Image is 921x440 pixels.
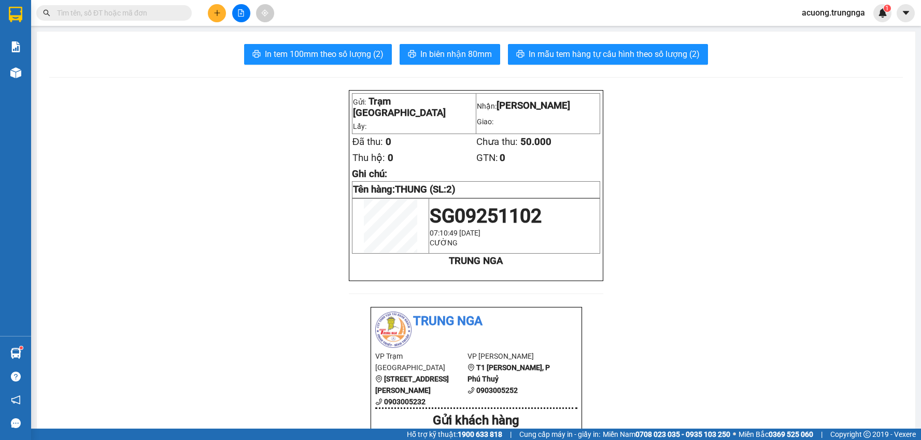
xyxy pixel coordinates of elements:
[520,136,551,148] span: 50.000
[446,184,456,195] span: 2)
[467,363,550,383] b: T1 [PERSON_NAME], P Phú Thuỷ
[430,204,542,227] span: SG09251102
[733,432,736,436] span: ⚪️
[353,96,475,119] p: Gửi:
[420,48,492,61] span: In biên nhận 80mm
[407,429,502,440] span: Hỗ trợ kỹ thuật:
[244,44,392,65] button: printerIn tem 100mm theo số lượng (2)
[353,122,366,130] span: Lấy:
[477,100,599,111] p: Nhận:
[10,348,21,359] img: warehouse-icon
[375,398,382,405] span: phone
[11,418,21,428] span: message
[516,50,525,60] span: printer
[476,152,498,164] span: GTN:
[353,96,446,119] span: Trạm [GEOGRAPHIC_DATA]
[11,372,21,382] span: question-circle
[10,67,21,78] img: warehouse-icon
[510,429,512,440] span: |
[635,430,730,438] strong: 0708 023 035 - 0935 103 250
[256,4,274,22] button: aim
[467,350,560,362] li: VP [PERSON_NAME]
[476,136,518,148] span: Chưa thu:
[603,429,730,440] span: Miền Nam
[237,9,245,17] span: file-add
[519,429,600,440] span: Cung cấp máy in - giấy in:
[878,8,887,18] img: icon-new-feature
[261,9,268,17] span: aim
[11,395,21,405] span: notification
[375,350,468,373] li: VP Trạm [GEOGRAPHIC_DATA]
[739,429,813,440] span: Miền Bắc
[214,9,221,17] span: plus
[897,4,915,22] button: caret-down
[375,375,449,394] b: [STREET_ADDRESS][PERSON_NAME]
[449,255,503,267] strong: TRUNG NGA
[476,386,518,394] b: 0903005252
[10,41,21,52] img: solution-icon
[384,398,426,406] b: 0903005232
[352,168,387,180] span: Ghi chú:
[352,136,383,148] span: Đã thu:
[20,346,23,349] sup: 1
[353,184,456,195] strong: Tên hàng:
[43,9,50,17] span: search
[863,431,871,438] span: copyright
[375,375,382,383] span: environment
[884,5,891,12] sup: 1
[400,44,500,65] button: printerIn biên nhận 80mm
[508,44,708,65] button: printerIn mẫu tem hàng tự cấu hình theo số lượng (2)
[9,7,22,22] img: logo-vxr
[467,387,475,394] span: phone
[430,229,480,237] span: 07:10:49 [DATE]
[769,430,813,438] strong: 0369 525 060
[885,5,889,12] span: 1
[352,152,385,164] span: Thu hộ:
[497,100,570,111] span: [PERSON_NAME]
[794,6,873,19] span: acuong.trungnga
[375,312,577,331] li: Trung Nga
[395,184,456,195] span: THUNG (SL:
[408,50,416,60] span: printer
[388,152,393,164] span: 0
[208,4,226,22] button: plus
[57,7,179,19] input: Tìm tên, số ĐT hoặc mã đơn
[375,411,577,431] div: Gửi khách hàng
[467,364,475,371] span: environment
[386,136,391,148] span: 0
[430,239,458,247] span: CƯỜNG
[252,50,261,60] span: printer
[265,48,384,61] span: In tem 100mm theo số lượng (2)
[821,429,823,440] span: |
[375,312,412,348] img: logo.jpg
[232,4,250,22] button: file-add
[458,430,502,438] strong: 1900 633 818
[901,8,911,18] span: caret-down
[529,48,700,61] span: In mẫu tem hàng tự cấu hình theo số lượng (2)
[477,118,493,126] span: Giao:
[500,152,505,164] span: 0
